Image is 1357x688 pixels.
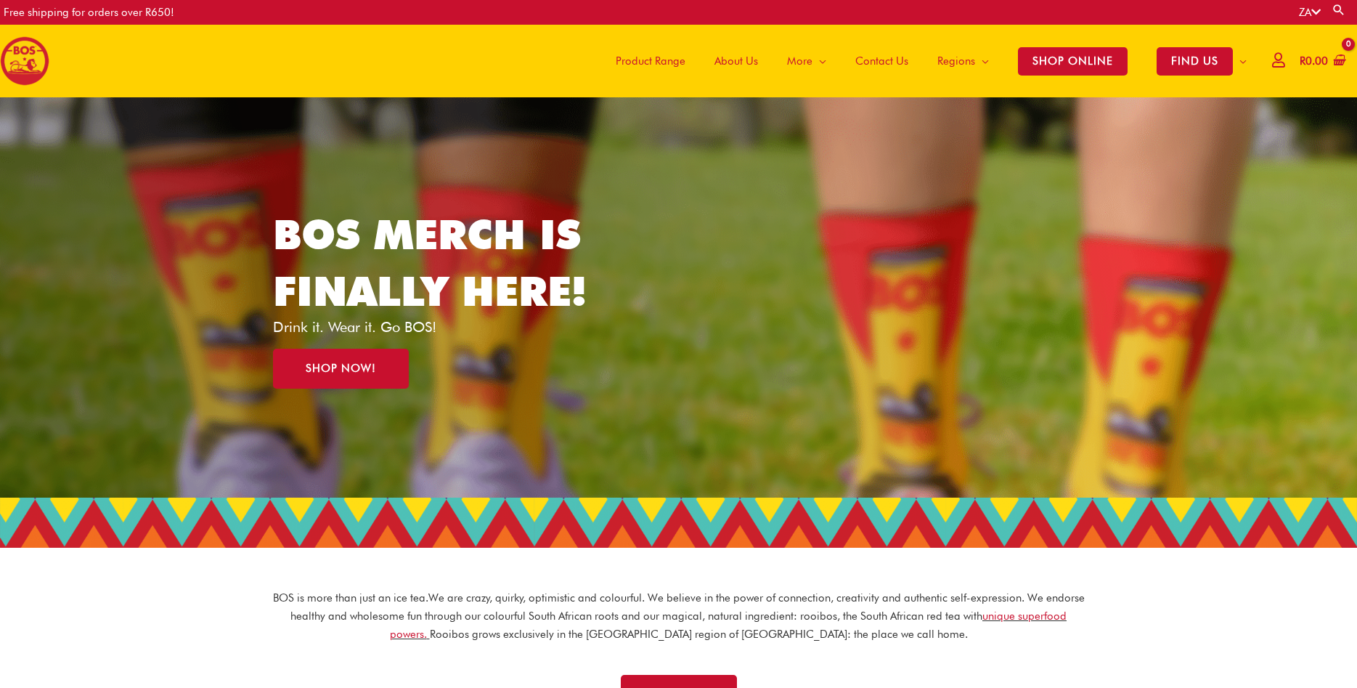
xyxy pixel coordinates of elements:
[714,39,758,83] span: About Us
[306,363,376,374] span: SHOP NOW!
[601,25,700,97] a: Product Range
[1299,6,1321,19] a: ZA
[273,320,608,334] p: Drink it. Wear it. Go BOS!
[390,610,1067,641] a: unique superfood powers.
[1018,47,1128,76] span: SHOP ONLINE
[1003,25,1142,97] a: SHOP ONLINE
[937,39,975,83] span: Regions
[616,39,685,83] span: Product Range
[590,25,1261,97] nav: Site Navigation
[1300,54,1328,68] bdi: 0.00
[923,25,1003,97] a: Regions
[1157,47,1233,76] span: FIND US
[841,25,923,97] a: Contact Us
[855,39,908,83] span: Contact Us
[272,589,1085,643] p: BOS is more than just an ice tea. We are crazy, quirky, optimistic and colourful. We believe in t...
[1297,45,1346,78] a: View Shopping Cart, empty
[787,39,812,83] span: More
[273,349,409,389] a: SHOP NOW!
[1300,54,1305,68] span: R
[773,25,841,97] a: More
[700,25,773,97] a: About Us
[273,210,587,315] a: BOS MERCH IS FINALLY HERE!
[1332,3,1346,17] a: Search button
